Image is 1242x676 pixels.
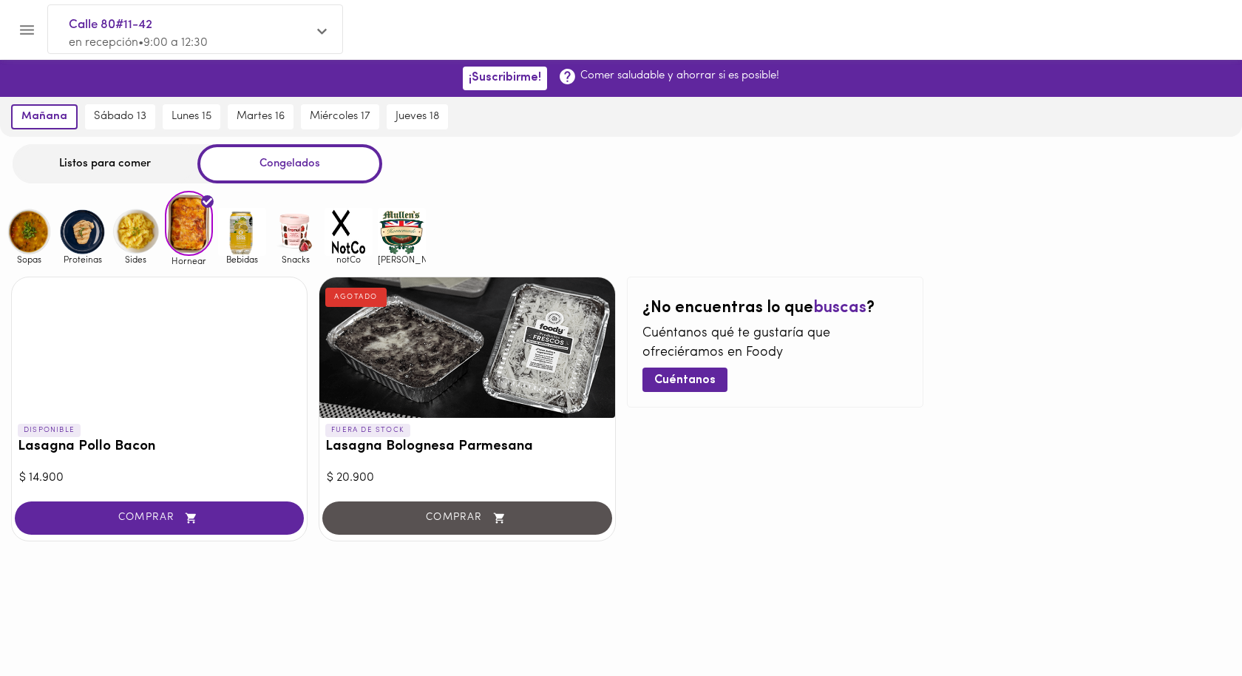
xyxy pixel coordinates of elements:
div: Lasagna Pollo Bacon [12,277,307,418]
span: en recepción • 9:00 a 12:30 [69,37,208,49]
span: buscas [813,300,866,317]
button: ¡Suscribirme! [463,67,547,89]
button: Cuéntanos [642,368,727,392]
span: Sides [112,254,160,264]
span: Sopas [5,254,53,264]
iframe: Messagebird Livechat Widget [1156,590,1227,661]
img: mullens [378,208,426,256]
img: Sides [112,208,160,256]
img: Bebidas [218,208,266,256]
span: Calle 80#11-42 [69,16,307,35]
button: lunes 15 [163,104,220,129]
span: COMPRAR [33,512,285,524]
span: Bebidas [218,254,266,264]
div: Lasagna Bolognesa Parmesana [319,277,614,418]
span: Snacks [271,254,319,264]
button: COMPRAR [15,501,304,535]
p: Comer saludable y ahorrar si es posible! [580,68,779,84]
span: lunes 15 [172,110,211,124]
h3: Lasagna Bolognesa Parmesana [325,439,608,455]
img: Proteinas [58,208,106,256]
img: Hornear [165,191,213,256]
h2: ¿No encuentras lo que ? [642,300,908,317]
span: martes 16 [237,110,285,124]
span: notCo [325,254,373,264]
span: jueves 18 [396,110,439,124]
span: Hornear [165,256,213,266]
img: notCo [325,208,373,256]
h3: Lasagna Pollo Bacon [18,439,301,455]
span: sábado 13 [94,110,146,124]
div: Listos para comer [13,144,197,183]
span: [PERSON_NAME] [378,254,426,264]
button: Menu [9,12,45,48]
div: AGOTADO [325,288,387,307]
div: $ 14.900 [19,470,299,487]
button: sábado 13 [85,104,155,129]
p: FUERA DE STOCK [325,424,410,437]
span: Cuéntanos [654,374,716,388]
span: ¡Suscribirme! [469,71,541,85]
p: DISPONIBLE [18,424,81,437]
button: jueves 18 [387,104,448,129]
button: mañana [11,104,78,129]
div: Congelados [197,144,382,183]
span: miércoles 17 [310,110,370,124]
p: Cuéntanos qué te gustaría que ofreciéramos en Foody [642,325,908,362]
div: $ 20.900 [327,470,607,487]
img: Snacks [271,208,319,256]
span: mañana [21,110,67,124]
img: Sopas [5,208,53,256]
button: martes 16 [228,104,293,129]
span: Proteinas [58,254,106,264]
button: miércoles 17 [301,104,379,129]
